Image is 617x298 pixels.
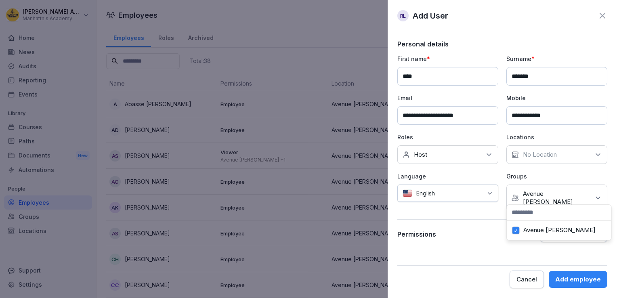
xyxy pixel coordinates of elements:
[506,55,607,63] p: Surname
[555,275,601,284] div: Add employee
[523,190,590,206] p: Avenue [PERSON_NAME]
[506,172,607,180] p: Groups
[397,55,498,63] p: First name
[397,133,498,141] p: Roles
[397,230,436,238] p: Permissions
[397,10,409,21] div: RL
[510,271,544,288] button: Cancel
[516,275,537,284] div: Cancel
[397,172,498,180] p: Language
[523,227,596,234] label: Avenue [PERSON_NAME]
[549,271,607,288] button: Add employee
[397,94,498,102] p: Email
[506,133,607,141] p: Locations
[403,189,412,197] img: us.svg
[506,94,607,102] p: Mobile
[397,40,607,48] p: Personal details
[523,151,557,159] p: No Location
[413,10,448,22] p: Add User
[397,185,498,202] div: English
[414,151,427,159] p: Host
